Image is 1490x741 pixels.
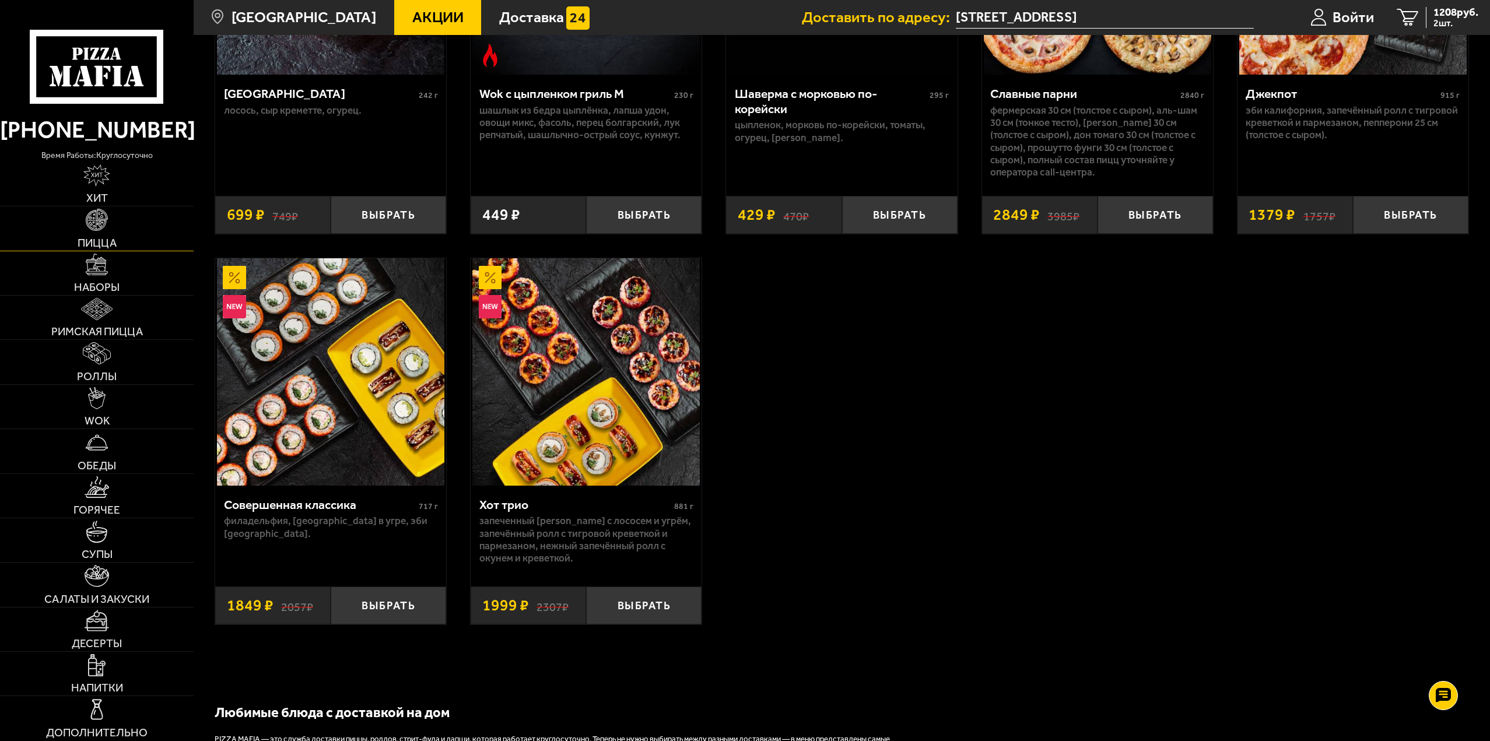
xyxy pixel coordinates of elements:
span: Супы [82,549,113,560]
span: 449 ₽ [482,207,520,223]
button: Выбрать [586,196,702,234]
span: Десерты [72,638,122,649]
span: Римская пицца [51,326,143,337]
span: 2849 ₽ [993,207,1040,223]
span: Россия, Санкт-Петербург, улица Савушкина, 2 [956,7,1254,29]
img: Хот трио [472,258,700,486]
img: Акционный [479,266,502,289]
span: Салаты и закуски [44,593,149,605]
span: Обеды [78,460,116,471]
div: Совершенная классика [224,497,416,512]
span: 1379 ₽ [1249,207,1295,223]
span: 699 ₽ [227,207,265,223]
span: 295 г [930,90,949,100]
s: 3985 ₽ [1047,207,1079,223]
span: Войти [1333,10,1374,25]
span: [GEOGRAPHIC_DATA] [232,10,376,25]
p: шашлык из бедра цыплёнка, лапша удон, овощи микс, фасоль, перец болгарский, лук репчатый, шашлычн... [479,104,693,142]
s: 470 ₽ [783,207,809,223]
span: 881 г [674,501,693,511]
span: 1999 ₽ [482,598,529,613]
span: Дополнительно [46,727,148,738]
img: Новинка [479,295,502,318]
span: Доставить по адресу: [802,10,956,25]
button: Выбрать [586,587,702,624]
input: Ваш адрес доставки [956,7,1254,29]
span: 230 г [674,90,693,100]
div: [GEOGRAPHIC_DATA] [224,86,416,101]
s: 1757 ₽ [1303,207,1335,223]
span: 717 г [419,501,438,511]
span: Акции [412,10,464,25]
img: Совершенная классика [217,258,444,486]
span: 242 г [419,90,438,100]
img: Акционный [223,266,246,289]
div: Шаверма с морковью по-корейски [735,86,927,116]
div: Джекпот [1246,86,1438,101]
img: 15daf4d41897b9f0e9f617042186c801.svg [566,6,590,30]
span: 915 г [1440,90,1460,100]
s: 2057 ₽ [281,598,313,613]
img: Новинка [223,295,246,318]
p: Филадельфия, [GEOGRAPHIC_DATA] в угре, Эби [GEOGRAPHIC_DATA]. [224,515,438,540]
p: лосось, Сыр креметте, огурец. [224,104,438,117]
s: 2307 ₽ [537,598,569,613]
s: 749 ₽ [272,207,298,223]
a: АкционныйНовинкаХот трио [471,258,702,486]
span: Доставка [499,10,564,25]
span: 429 ₽ [738,207,776,223]
span: 2840 г [1180,90,1204,100]
span: Горячее [73,504,120,515]
div: Хот трио [479,497,671,512]
div: Wok с цыпленком гриль M [479,86,671,101]
span: Роллы [77,371,117,382]
button: Выбрать [1098,196,1213,234]
button: Выбрать [331,587,446,624]
span: Наборы [74,282,120,293]
button: Выбрать [1353,196,1468,234]
button: Выбрать [842,196,958,234]
p: Эби Калифорния, Запечённый ролл с тигровой креветкой и пармезаном, Пепперони 25 см (толстое с сыр... [1246,104,1460,142]
b: Любимые блюда с доставкой на дом [215,704,450,721]
span: Напитки [71,682,123,693]
span: 2 шт. [1433,19,1478,28]
p: Запеченный [PERSON_NAME] с лососем и угрём, Запечённый ролл с тигровой креветкой и пармезаном, Не... [479,515,693,564]
span: Хит [86,192,108,203]
span: WOK [85,415,110,426]
button: Выбрать [331,196,446,234]
div: Славные парни [990,86,1177,101]
img: Острое блюдо [479,44,502,67]
span: 1208 руб. [1433,7,1478,18]
span: 1849 ₽ [227,598,274,613]
span: Пицца [78,237,117,248]
p: Фермерская 30 см (толстое с сыром), Аль-Шам 30 см (тонкое тесто), [PERSON_NAME] 30 см (толстое с ... [990,104,1204,179]
a: АкционныйНовинкаСовершенная классика [215,258,446,486]
p: цыпленок, морковь по-корейски, томаты, огурец, [PERSON_NAME]. [735,119,949,144]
